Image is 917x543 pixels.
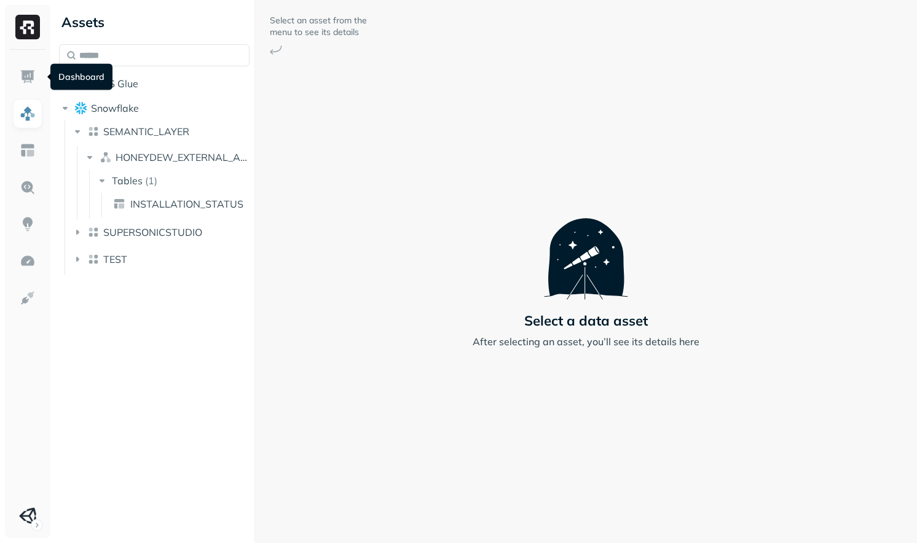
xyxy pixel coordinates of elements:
button: Tables(1) [96,171,251,190]
button: Snowflake [59,98,250,118]
p: ( 1 ) [145,174,157,187]
img: Asset Explorer [20,143,36,158]
img: Unity [19,507,36,525]
button: HONEYDEW_EXTERNAL_ACCESS [84,147,251,167]
span: TEST [103,253,127,265]
img: namespace [100,151,112,163]
img: Ryft [15,15,40,39]
button: AWS Glue [59,74,250,93]
img: Telescope [544,194,628,300]
button: SUPERSONICSTUDIO [71,222,250,242]
span: INSTALLATION_STATUS [130,198,243,210]
div: Assets [59,12,250,32]
span: SEMANTIC_LAYER [103,125,189,138]
img: lake [87,253,100,265]
span: SUPERSONICSTUDIO [103,226,202,238]
span: Snowflake [91,102,139,114]
img: root [75,102,87,114]
img: Assets [20,106,36,122]
div: Dashboard [50,64,112,90]
button: TEST [71,249,250,269]
a: INSTALLATION_STATUS [108,194,252,214]
img: Query Explorer [20,179,36,195]
span: HONEYDEW_EXTERNAL_ACCESS [116,151,251,163]
img: Insights [20,216,36,232]
span: Tables [112,174,143,187]
p: After selecting an asset, you’ll see its details here [473,334,699,349]
p: Select a data asset [524,312,648,329]
span: AWS Glue [91,77,138,90]
img: lake [87,226,100,238]
img: Integrations [20,290,36,306]
button: SEMANTIC_LAYER [71,122,250,141]
img: Optimization [20,253,36,269]
img: lake [87,125,100,138]
img: table [113,198,125,210]
img: Dashboard [20,69,36,85]
p: Select an asset from the menu to see its details [270,15,368,38]
img: Arrow [270,45,282,55]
